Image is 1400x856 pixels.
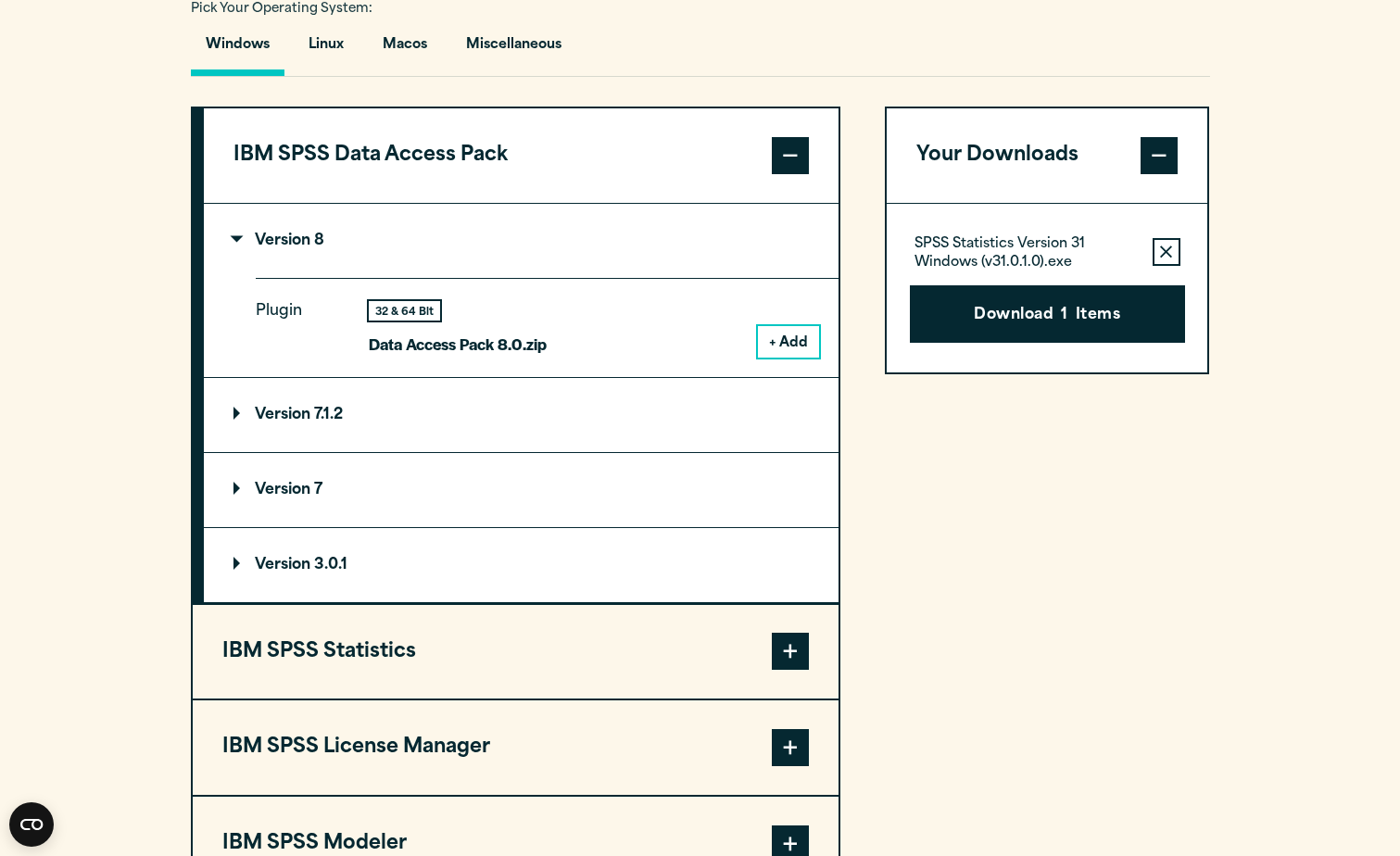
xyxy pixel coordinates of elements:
[1061,304,1067,328] span: 1
[887,108,1208,203] button: Your Downloads
[368,23,442,76] button: Macos
[233,233,324,248] p: Version 8
[910,285,1185,343] button: Download1Items
[914,235,1138,272] p: SPSS Statistics Version 31 Windows (v31.0.1.0).exe
[204,453,839,527] summary: Version 7
[451,23,576,76] button: Miscellaneous
[191,23,284,76] button: Windows
[204,528,839,602] summary: Version 3.0.1
[233,408,343,422] p: Version 7.1.2
[193,700,839,795] button: IBM SPSS License Manager
[204,204,839,278] summary: Version 8
[256,298,339,343] p: Plugin
[887,203,1208,372] div: Your Downloads
[233,483,322,497] p: Version 7
[191,3,372,15] span: Pick Your Operating System:
[204,203,839,603] div: IBM SPSS Data Access Pack
[369,331,547,358] p: Data Access Pack 8.0.zip
[758,326,819,358] button: + Add
[193,605,839,699] button: IBM SPSS Statistics
[369,301,440,321] div: 32 & 64 Bit
[204,378,839,452] summary: Version 7.1.2
[204,108,839,203] button: IBM SPSS Data Access Pack
[233,558,347,573] p: Version 3.0.1
[9,802,54,847] button: Open CMP widget
[294,23,359,76] button: Linux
